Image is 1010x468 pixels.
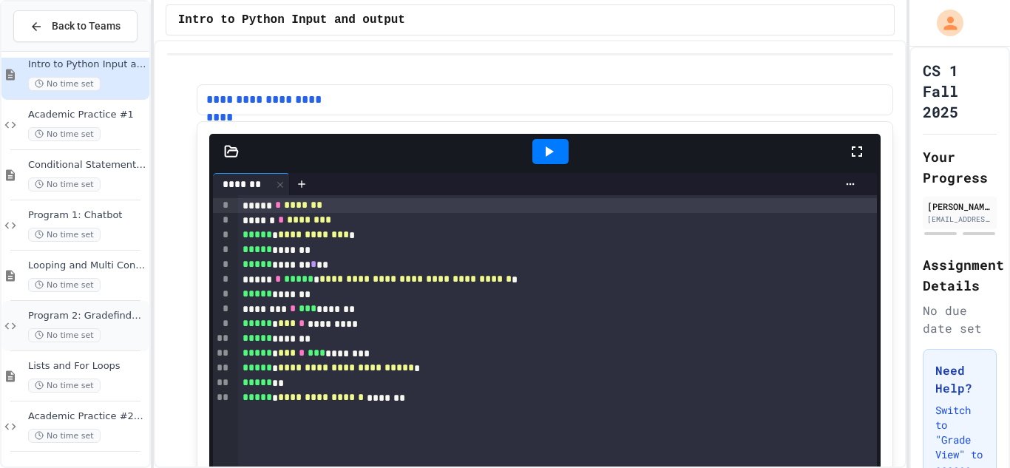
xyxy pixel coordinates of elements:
[28,379,101,393] span: No time set
[13,10,138,42] button: Back to Teams
[927,200,992,213] div: [PERSON_NAME]
[923,60,997,122] h1: CS 1 Fall 2025
[28,58,146,71] span: Intro to Python Input and output
[28,127,101,141] span: No time set
[923,254,997,296] h2: Assignment Details
[28,278,101,292] span: No time set
[28,228,101,242] span: No time set
[28,328,101,342] span: No time set
[28,77,101,91] span: No time set
[178,11,405,29] span: Intro to Python Input and output
[927,214,992,225] div: [EMAIL_ADDRESS][DOMAIN_NAME]
[28,109,146,121] span: Academic Practice #1
[28,310,146,322] span: Program 2: Gradefinder 1.0
[935,362,984,397] h3: Need Help?
[52,18,121,34] span: Back to Teams
[921,6,967,40] div: My Account
[28,410,146,423] span: Academic Practice #2: Lists
[923,302,997,337] div: No due date set
[28,159,146,172] span: Conditional Statements and Formatting Strings and Numbers
[923,146,997,188] h2: Your Progress
[28,360,146,373] span: Lists and For Loops
[28,260,146,272] span: Looping and Multi Conditions
[28,209,146,222] span: Program 1: Chatbot
[28,177,101,191] span: No time set
[28,429,101,443] span: No time set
